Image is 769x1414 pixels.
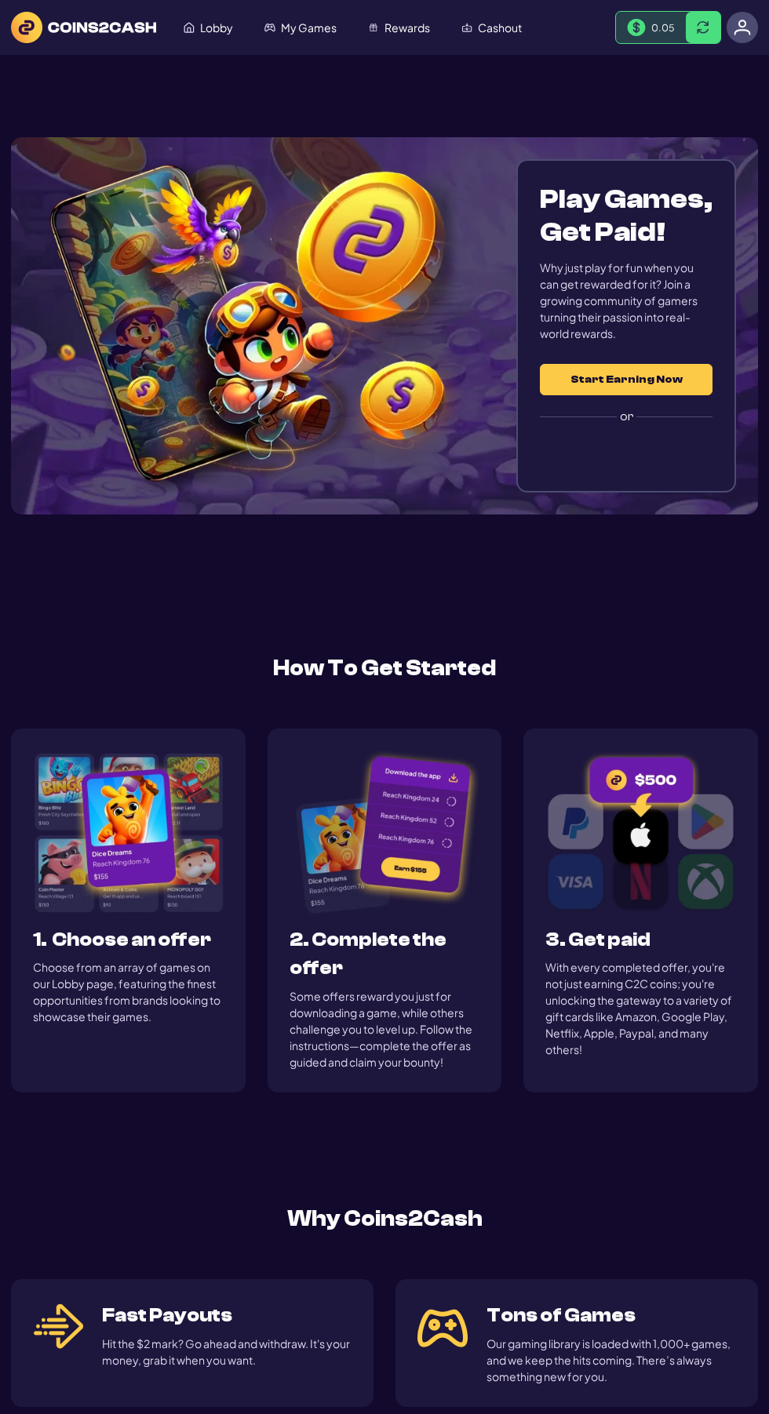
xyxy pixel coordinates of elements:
h3: Fast Payouts [102,1301,352,1330]
img: Start 1 [33,751,224,914]
label: or [540,395,713,438]
img: Money Bill [627,19,646,37]
h3: 1. Choose an offer [33,925,224,954]
div: Hit the $2 mark? Go ahead and withdraw. It's your money, grab it when you want. [102,1336,352,1369]
div: Why just play for fun when you can get rewarded for it? Join a growing community of gamers turnin... [540,260,713,342]
h2: Why Coins2Cash [11,1202,758,1235]
h1: Play Games, Get Paid! [540,183,713,249]
h3: 3. Get paid [545,925,736,954]
img: My Games [264,22,275,33]
a: Rewards [352,13,446,42]
h3: 2. Complete the offer [290,925,480,983]
button: Start Earning Now [540,364,713,395]
img: Step 3 [545,751,736,914]
img: Start 2 [290,751,480,914]
span: Rewards [384,22,430,33]
a: Lobby [168,13,249,42]
div: Choose from an array of games on our Lobby page, featuring the finest opportunities from brands l... [33,959,224,1025]
img: Rewards [368,22,379,33]
a: My Games [249,13,352,42]
img: avatar [734,19,751,36]
h3: Tons of Games [487,1301,736,1330]
div: Our gaming library is loaded with 1,000+ games, and we keep the hits coming. There’s always somet... [487,1336,736,1385]
span: Cashout [478,22,522,33]
img: Lobby [184,22,195,33]
a: Cashout [446,13,538,42]
iframe: Sign in with Google Button [532,436,720,471]
span: My Games [281,22,337,33]
span: Lobby [200,22,233,33]
div: Some offers reward you just for downloading a game, while others challenge you to level up. Follo... [290,988,480,1070]
h2: How To Get Started [11,652,758,685]
span: 0.05 [651,21,675,34]
div: With every completed offer, you're not just earning C2C coins; you're unlocking the gateway to a ... [545,959,736,1058]
img: logo text [11,12,156,43]
img: Cashout [461,22,472,33]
